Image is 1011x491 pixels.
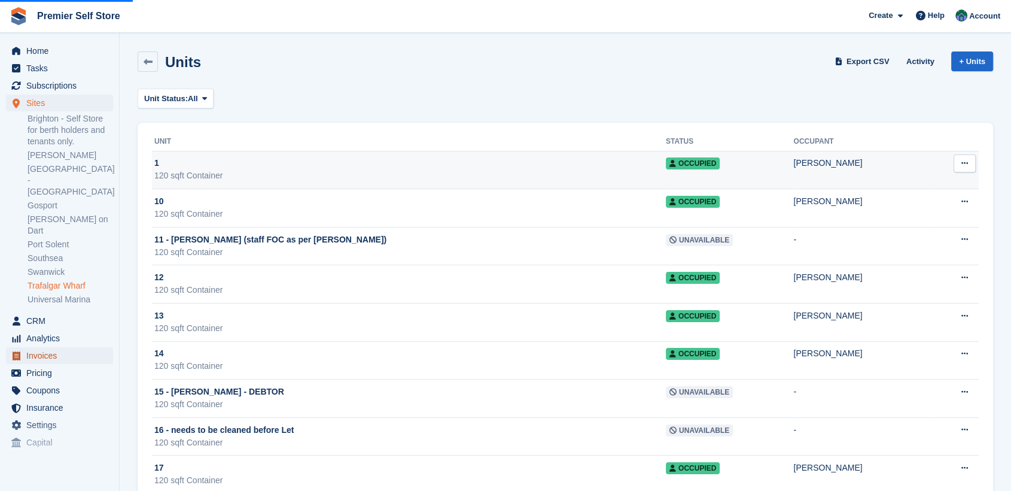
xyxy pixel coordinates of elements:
[154,398,666,411] div: 120 sqft Container
[28,163,113,198] a: [GEOGRAPHIC_DATA] - [GEOGRAPHIC_DATA]
[793,132,931,151] th: Occupant
[28,214,113,237] a: [PERSON_NAME] on Dart
[6,399,113,416] a: menu
[793,310,931,322] div: [PERSON_NAME]
[26,313,98,329] span: CRM
[26,382,98,399] span: Coupons
[833,51,894,71] a: Export CSV
[26,77,98,94] span: Subscriptions
[26,347,98,364] span: Invoices
[793,157,931,169] div: [PERSON_NAME]
[11,461,119,473] span: Storefront
[28,266,113,278] a: Swanwick
[154,271,164,284] span: 12
[28,294,113,305] a: Universal Marina
[666,157,720,169] span: Occupied
[26,60,98,77] span: Tasks
[144,93,188,105] span: Unit Status:
[793,417,931,456] td: -
[154,169,666,182] div: 120 sqft Container
[6,365,113,381] a: menu
[951,51,993,71] a: + Units
[793,195,931,208] div: [PERSON_NAME]
[793,380,931,418] td: -
[28,200,113,211] a: Gosport
[969,10,1000,22] span: Account
[26,417,98,434] span: Settings
[666,425,733,437] span: Unavailable
[666,132,793,151] th: Status
[6,43,113,59] a: menu
[152,132,666,151] th: Unit
[902,51,939,71] a: Activity
[154,284,666,296] div: 120 sqft Container
[188,93,198,105] span: All
[666,310,720,322] span: Occupied
[28,113,113,147] a: Brighton - Self Store for berth holders and tenants only.
[154,246,666,259] div: 120 sqft Container
[28,239,113,250] a: Port Solent
[6,434,113,451] a: menu
[666,348,720,360] span: Occupied
[154,347,164,360] span: 14
[165,54,201,70] h2: Units
[846,56,890,68] span: Export CSV
[154,424,294,437] span: 16 - needs to be cleaned before Let
[138,89,214,108] button: Unit Status: All
[793,271,931,284] div: [PERSON_NAME]
[793,462,931,474] div: [PERSON_NAME]
[955,10,967,22] img: Jo Granger
[6,95,113,111] a: menu
[28,253,113,264] a: Southsea
[154,310,164,322] span: 13
[154,360,666,372] div: 120 sqft Container
[928,10,945,22] span: Help
[666,234,733,246] span: Unavailable
[6,77,113,94] a: menu
[6,382,113,399] a: menu
[154,462,164,474] span: 17
[26,434,98,451] span: Capital
[32,6,125,26] a: Premier Self Store
[793,347,931,360] div: [PERSON_NAME]
[666,386,733,398] span: Unavailable
[28,150,113,161] a: [PERSON_NAME]
[154,474,666,487] div: 120 sqft Container
[154,437,666,449] div: 120 sqft Container
[666,462,720,474] span: Occupied
[10,7,28,25] img: stora-icon-8386f47178a22dfd0bd8f6a31ec36ba5ce8667c1dd55bd0f319d3a0aa187defe.svg
[26,330,98,347] span: Analytics
[154,386,284,398] span: 15 - [PERSON_NAME] - DEBTOR
[793,227,931,265] td: -
[28,280,113,292] a: Trafalgar Wharf
[26,43,98,59] span: Home
[666,196,720,208] span: Occupied
[154,234,386,246] span: 11 - [PERSON_NAME] (staff FOC as per [PERSON_NAME])
[6,330,113,347] a: menu
[154,195,164,208] span: 10
[26,399,98,416] span: Insurance
[6,417,113,434] a: menu
[6,313,113,329] a: menu
[869,10,893,22] span: Create
[154,322,666,335] div: 120 sqft Container
[666,272,720,284] span: Occupied
[154,208,666,220] div: 120 sqft Container
[26,95,98,111] span: Sites
[154,157,159,169] span: 1
[6,347,113,364] a: menu
[6,60,113,77] a: menu
[26,365,98,381] span: Pricing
